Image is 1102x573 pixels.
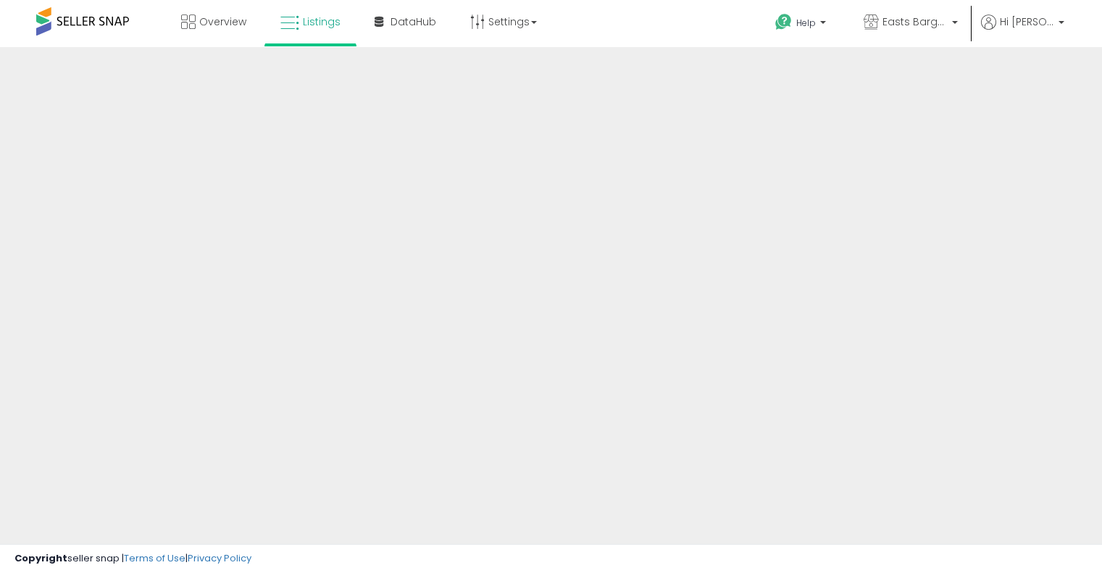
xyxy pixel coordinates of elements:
[764,2,840,47] a: Help
[199,14,246,29] span: Overview
[882,14,948,29] span: Easts Bargains
[303,14,341,29] span: Listings
[14,551,67,565] strong: Copyright
[124,551,185,565] a: Terms of Use
[796,17,816,29] span: Help
[1000,14,1054,29] span: Hi [PERSON_NAME]
[14,552,251,566] div: seller snap | |
[981,14,1064,47] a: Hi [PERSON_NAME]
[775,13,793,31] i: Get Help
[391,14,436,29] span: DataHub
[188,551,251,565] a: Privacy Policy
